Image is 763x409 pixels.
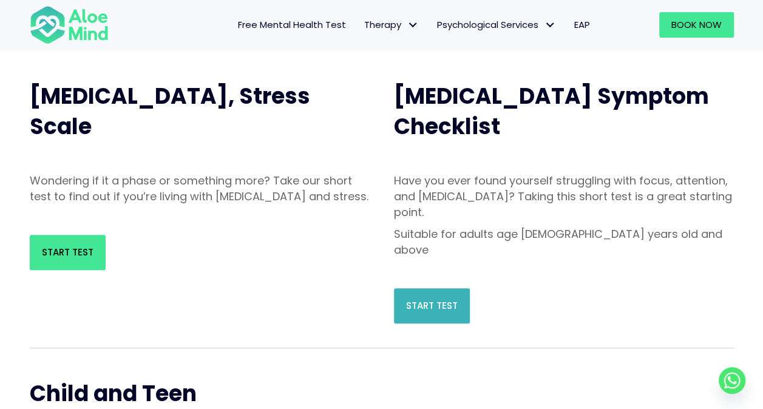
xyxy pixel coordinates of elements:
span: Book Now [671,18,722,31]
span: Therapy: submenu [404,16,422,34]
span: Start Test [42,246,93,259]
span: Therapy [364,18,419,31]
span: [MEDICAL_DATA] Symptom Checklist [394,81,709,142]
a: Psychological ServicesPsychological Services: submenu [428,12,565,38]
a: Start Test [30,235,106,270]
img: Aloe mind Logo [30,5,109,45]
span: Psychological Services [437,18,556,31]
span: Psychological Services: submenu [541,16,559,34]
span: EAP [574,18,590,31]
a: TherapyTherapy: submenu [355,12,428,38]
a: Whatsapp [719,367,745,394]
p: Wondering if it a phase or something more? Take our short test to find out if you’re living with ... [30,173,370,204]
a: EAP [565,12,599,38]
a: Book Now [659,12,734,38]
span: Free Mental Health Test [238,18,346,31]
p: Suitable for adults age [DEMOGRAPHIC_DATA] years old and above [394,226,734,258]
span: Start Test [406,299,458,312]
a: Free Mental Health Test [229,12,355,38]
a: Start Test [394,288,470,323]
span: [MEDICAL_DATA], Stress Scale [30,81,310,142]
p: Have you ever found yourself struggling with focus, attention, and [MEDICAL_DATA]? Taking this sh... [394,173,734,220]
nav: Menu [124,12,599,38]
